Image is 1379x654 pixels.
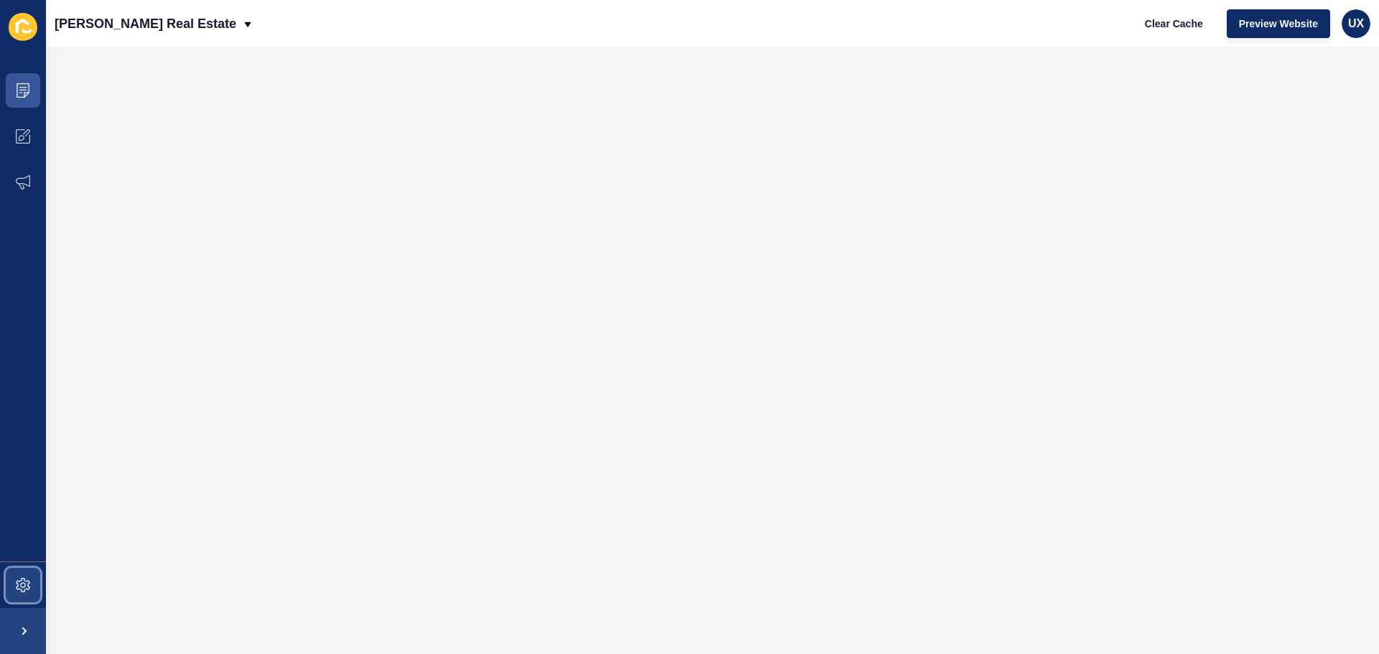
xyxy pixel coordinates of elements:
span: Clear Cache [1145,17,1203,31]
span: UX [1348,17,1364,31]
p: [PERSON_NAME] Real Estate [55,6,236,42]
button: Preview Website [1227,9,1330,38]
span: Preview Website [1239,17,1318,31]
button: Clear Cache [1133,9,1215,38]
